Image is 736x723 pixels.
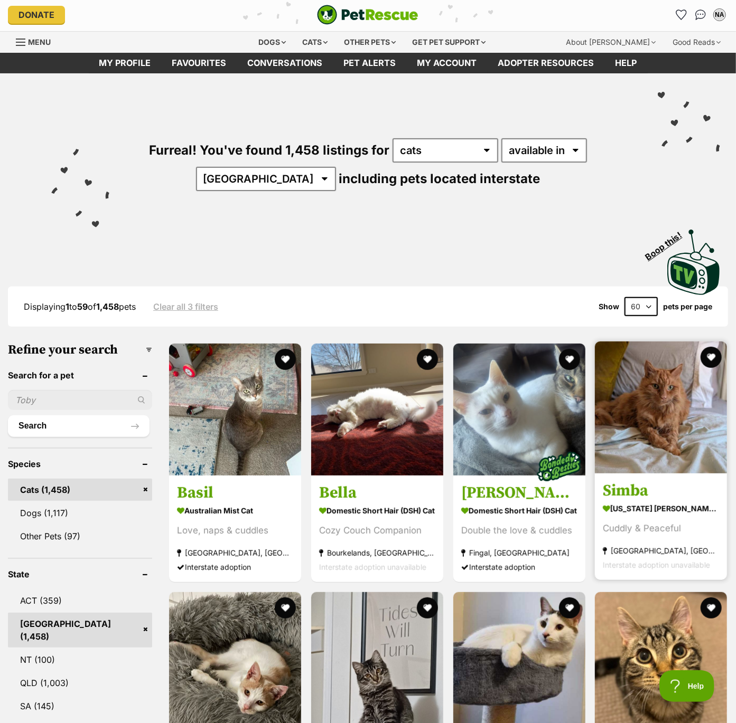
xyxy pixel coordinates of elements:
[558,349,580,370] button: favourite
[319,563,426,572] span: Interstate adoption unavailable
[603,481,719,501] h3: Simba
[595,341,727,473] img: Simba - Maine Coon Cat
[667,220,720,297] a: Boop this!
[8,459,152,469] header: Species
[8,613,152,648] a: [GEOGRAPHIC_DATA] (1,458)
[407,53,488,73] a: My account
[169,344,301,475] img: Basil - Australian Mist Cat
[595,473,727,580] a: Simba [US_STATE] [PERSON_NAME] Cat Cuddly & Peaceful [GEOGRAPHIC_DATA], [GEOGRAPHIC_DATA] Interst...
[405,32,493,53] div: Get pet support
[532,440,585,493] img: bonded besties
[417,349,438,370] button: favourite
[96,301,119,312] strong: 1,458
[8,672,152,694] a: QLD (1,003)
[8,569,152,579] header: State
[701,597,722,619] button: favourite
[603,501,719,516] strong: [US_STATE] [PERSON_NAME] Cat
[8,6,65,24] a: Donate
[599,302,619,311] span: Show
[8,415,150,436] button: Search
[461,483,577,503] h3: [PERSON_NAME] & [PERSON_NAME]
[333,53,407,73] a: Pet alerts
[659,670,715,702] iframe: Help Scout Beacon - Open
[603,521,719,536] div: Cuddly & Peaceful
[153,302,218,311] a: Clear all 3 filters
[701,347,722,368] button: favourite
[673,6,690,23] a: Favourites
[275,349,296,370] button: favourite
[317,5,418,25] a: PetRescue
[317,5,418,25] img: logo-cat-932fe2b9b8326f06289b0f2fb663e598f794de774fb13d1741a6617ecf9a85b4.svg
[177,560,293,574] div: Interstate adoption
[89,53,162,73] a: My profile
[695,9,706,20] img: chat-41dd97257d64d25036548639549fe6c8038ab92f7586957e7f3b1b290dea8141.svg
[177,483,293,503] h3: Basil
[149,142,389,158] span: Furreal! You've found 1,458 listings for
[8,479,152,501] a: Cats (1,458)
[558,597,580,619] button: favourite
[8,502,152,524] a: Dogs (1,117)
[177,503,293,518] strong: Australian Mist Cat
[337,32,403,53] div: Other pets
[461,560,577,574] div: Interstate adoption
[711,6,728,23] button: My account
[453,475,585,582] a: [PERSON_NAME] & [PERSON_NAME] Domestic Short Hair (DSH) Cat Double the love & cuddles Fingal, [GE...
[339,171,541,186] span: including pets located interstate
[603,560,710,569] span: Interstate adoption unavailable
[311,344,443,475] img: Bella - Domestic Short Hair (DSH) Cat
[667,230,720,295] img: PetRescue TV logo
[177,524,293,538] div: Love, naps & cuddles
[665,32,728,53] div: Good Reads
[488,53,605,73] a: Adopter resources
[77,301,88,312] strong: 59
[673,6,728,23] ul: Account quick links
[8,695,152,717] a: SA (145)
[177,546,293,560] strong: [GEOGRAPHIC_DATA], [GEOGRAPHIC_DATA]
[461,524,577,538] div: Double the love & cuddles
[603,544,719,558] strong: [GEOGRAPHIC_DATA], [GEOGRAPHIC_DATA]
[8,343,152,357] h3: Refine your search
[28,37,51,46] span: Menu
[461,503,577,518] strong: Domestic Short Hair (DSH) Cat
[461,546,577,560] strong: Fingal, [GEOGRAPHIC_DATA]
[66,301,69,312] strong: 1
[319,483,435,503] h3: Bella
[605,53,648,73] a: Help
[8,370,152,380] header: Search for a pet
[8,589,152,612] a: ACT (359)
[295,32,335,53] div: Cats
[169,475,301,582] a: Basil Australian Mist Cat Love, naps & cuddles [GEOGRAPHIC_DATA], [GEOGRAPHIC_DATA] Interstate ad...
[453,344,585,475] img: Finn & Rudy - Domestic Short Hair (DSH) Cat
[417,597,438,619] button: favourite
[275,597,296,619] button: favourite
[692,6,709,23] a: Conversations
[714,9,725,20] div: NA
[558,32,663,53] div: About [PERSON_NAME]
[319,524,435,538] div: Cozy Couch Companion
[644,224,692,262] span: Boop this!
[8,390,152,410] input: Toby
[319,546,435,560] strong: Bourkelands, [GEOGRAPHIC_DATA]
[251,32,293,53] div: Dogs
[663,302,712,311] label: pets per page
[16,32,58,51] a: Menu
[8,525,152,547] a: Other Pets (97)
[237,53,333,73] a: conversations
[319,503,435,518] strong: Domestic Short Hair (DSH) Cat
[162,53,237,73] a: Favourites
[8,649,152,671] a: NT (100)
[311,475,443,582] a: Bella Domestic Short Hair (DSH) Cat Cozy Couch Companion Bourkelands, [GEOGRAPHIC_DATA] Interstat...
[24,301,136,312] span: Displaying to of pets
